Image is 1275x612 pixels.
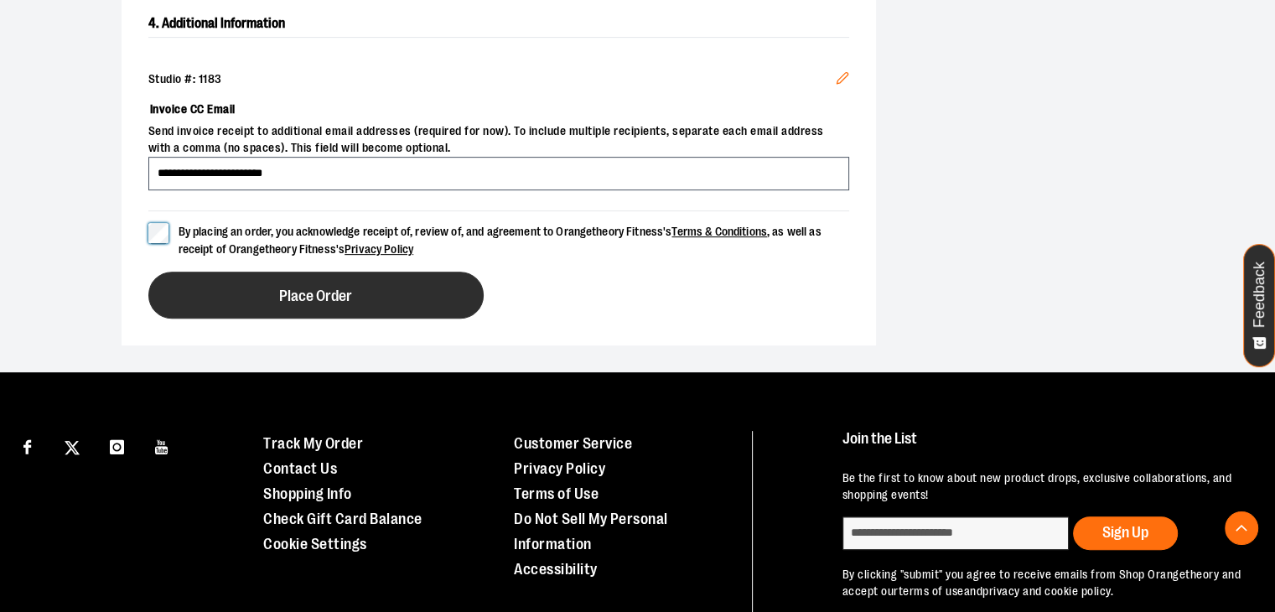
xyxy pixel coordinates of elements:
[899,584,964,598] a: terms of use
[148,95,849,123] label: Invoice CC Email
[1225,511,1258,545] button: Back To Top
[842,431,1242,462] h4: Join the List
[263,485,352,502] a: Shopping Info
[514,460,605,477] a: Privacy Policy
[1102,524,1148,541] span: Sign Up
[13,431,42,460] a: Visit our Facebook page
[58,431,87,460] a: Visit our X page
[148,431,177,460] a: Visit our Youtube page
[1073,516,1178,550] button: Sign Up
[263,511,422,527] a: Check Gift Card Balance
[279,288,352,304] span: Place Order
[148,123,849,157] span: Send invoice receipt to additional email addresses (required for now). To include multiple recipi...
[514,485,599,502] a: Terms of Use
[514,561,598,578] a: Accessibility
[345,242,413,256] a: Privacy Policy
[514,511,668,552] a: Do Not Sell My Personal Information
[982,584,1113,598] a: privacy and cookie policy.
[842,516,1069,550] input: enter email
[1243,244,1275,367] button: Feedback - Show survey
[148,272,484,319] button: Place Order
[65,440,80,455] img: Twitter
[822,58,863,103] button: Edit
[1252,262,1267,328] span: Feedback
[842,470,1242,504] p: Be the first to know about new product drops, exclusive collaborations, and shopping events!
[842,567,1242,600] p: By clicking "submit" you agree to receive emails from Shop Orangetheory and accept our and
[671,225,767,238] a: Terms & Conditions
[148,10,849,38] h2: 4. Additional Information
[263,460,337,477] a: Contact Us
[514,435,632,452] a: Customer Service
[263,536,367,552] a: Cookie Settings
[148,71,849,88] div: Studio #: 1183
[263,435,363,452] a: Track My Order
[102,431,132,460] a: Visit our Instagram page
[179,225,821,256] span: By placing an order, you acknowledge receipt of, review of, and agreement to Orangetheory Fitness...
[148,223,168,243] input: By placing an order, you acknowledge receipt of, review of, and agreement to Orangetheory Fitness...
